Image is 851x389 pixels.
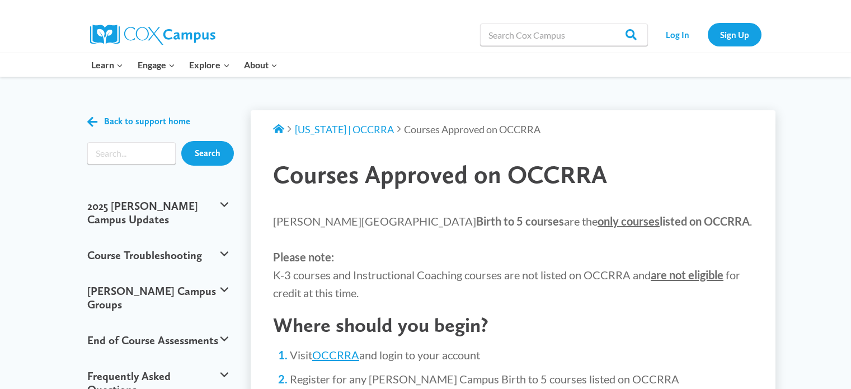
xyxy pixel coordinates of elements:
[104,116,190,126] span: Back to support home
[87,142,176,165] form: Search form
[87,114,190,130] a: Back to support home
[476,214,564,228] strong: Birth to 5 courses
[653,23,761,46] nav: Secondary Navigation
[653,23,702,46] a: Log In
[295,123,394,135] a: [US_STATE] | OCCRRA
[91,58,123,72] span: Learn
[312,348,359,362] a: OCCRRA
[87,142,176,165] input: Search input
[82,273,234,322] button: [PERSON_NAME] Campus Groups
[598,214,660,228] span: only courses
[82,237,234,273] button: Course Troubleshooting
[273,250,334,264] strong: Please note:
[708,23,761,46] a: Sign Up
[273,123,284,135] a: Support Home
[189,58,229,72] span: Explore
[273,212,753,302] p: [PERSON_NAME][GEOGRAPHIC_DATA] are the . K-3 courses and Instructional Coaching courses are not l...
[82,188,234,237] button: 2025 [PERSON_NAME] Campus Updates
[244,58,278,72] span: About
[90,25,215,45] img: Cox Campus
[84,53,285,77] nav: Primary Navigation
[290,371,753,387] li: Register for any [PERSON_NAME] Campus Birth to 5 courses listed on OCCRRA
[181,141,234,166] input: Search
[404,123,540,135] span: Courses Approved on OCCRRA
[290,347,753,363] li: Visit and login to your account
[598,214,750,228] strong: listed on OCCRRA
[651,268,723,282] strong: are not eligible
[82,322,234,358] button: End of Course Assessments
[138,58,175,72] span: Engage
[273,313,753,337] h2: Where should you begin?
[480,24,648,46] input: Search Cox Campus
[273,160,607,189] span: Courses Approved on OCCRRA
